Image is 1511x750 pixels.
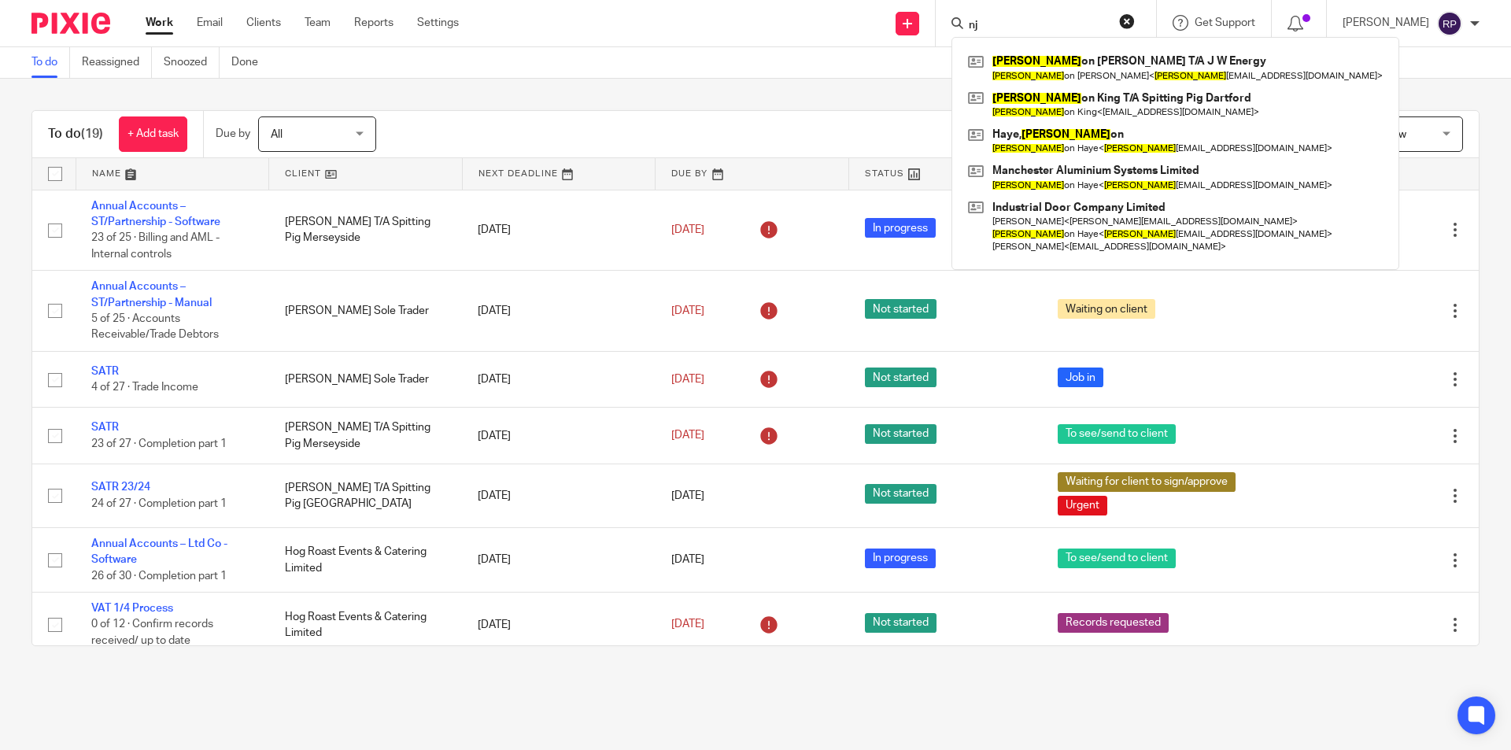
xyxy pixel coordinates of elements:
a: Annual Accounts – ST/Partnership - Manual [91,281,212,308]
a: VAT 1/4 Process [91,603,173,614]
span: Urgent [1058,496,1107,515]
span: [DATE] [671,554,704,565]
span: Waiting for client to sign/approve [1058,472,1236,492]
a: Team [305,15,331,31]
span: Records requested [1058,613,1169,633]
span: [DATE] [671,619,704,630]
span: 23 of 27 · Completion part 1 [91,438,227,449]
span: Not started [865,424,937,444]
span: Not started [865,484,937,504]
td: [DATE] [462,190,656,271]
h1: To do [48,126,103,142]
span: 26 of 30 · Completion part 1 [91,571,227,582]
img: Pixie [31,13,110,34]
td: [DATE] [462,352,656,408]
img: svg%3E [1437,11,1462,36]
span: [DATE] [671,224,704,235]
a: + Add task [119,116,187,152]
span: [DATE] [671,374,704,385]
a: Reassigned [82,47,152,78]
span: In progress [865,549,936,568]
a: Reports [354,15,393,31]
span: (19) [81,127,103,140]
span: All [271,129,283,140]
td: [PERSON_NAME] T/A Spitting Pig Merseyside [269,190,463,271]
span: 4 of 27 · Trade Income [91,382,198,393]
span: Get Support [1195,17,1255,28]
td: [DATE] [462,527,656,592]
a: Done [231,47,270,78]
span: To see/send to client [1058,549,1176,568]
td: [DATE] [462,593,656,657]
span: In progress [865,218,936,238]
td: Hog Roast Events & Catering Limited [269,593,463,657]
span: Not started [865,368,937,387]
td: [DATE] [462,271,656,352]
td: [DATE] [462,464,656,527]
p: [PERSON_NAME] [1343,15,1429,31]
span: 5 of 25 · Accounts Receivable/Trade Debtors [91,313,219,341]
a: Work [146,15,173,31]
a: Annual Accounts – Ltd Co - Software [91,538,227,565]
td: [PERSON_NAME] Sole Trader [269,271,463,352]
a: SATR [91,422,119,433]
td: [DATE] [462,408,656,464]
a: Annual Accounts – ST/Partnership - Software [91,201,220,227]
span: To see/send to client [1058,424,1176,444]
span: Waiting on client [1058,299,1155,319]
span: [DATE] [671,490,704,501]
span: Not started [865,299,937,319]
a: Snoozed [164,47,220,78]
p: Due by [216,126,250,142]
span: Job in [1058,368,1103,387]
span: 24 of 27 · Completion part 1 [91,498,227,509]
td: [PERSON_NAME] Sole Trader [269,352,463,408]
a: SATR 23/24 [91,482,150,493]
td: Hog Roast Events & Catering Limited [269,527,463,592]
a: Email [197,15,223,31]
a: Settings [417,15,459,31]
a: SATR [91,366,119,377]
td: [PERSON_NAME] T/A Spitting Pig Merseyside [269,408,463,464]
button: Clear [1119,13,1135,29]
a: Clients [246,15,281,31]
span: [DATE] [671,305,704,316]
input: Search [967,19,1109,33]
span: [DATE] [671,430,704,442]
span: Not started [865,613,937,633]
td: [PERSON_NAME] T/A Spitting Pig [GEOGRAPHIC_DATA] [269,464,463,527]
a: To do [31,47,70,78]
span: 0 of 12 · Confirm records received/ up to date [91,619,213,647]
span: 23 of 25 · Billing and AML - Internal controls [91,232,220,260]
